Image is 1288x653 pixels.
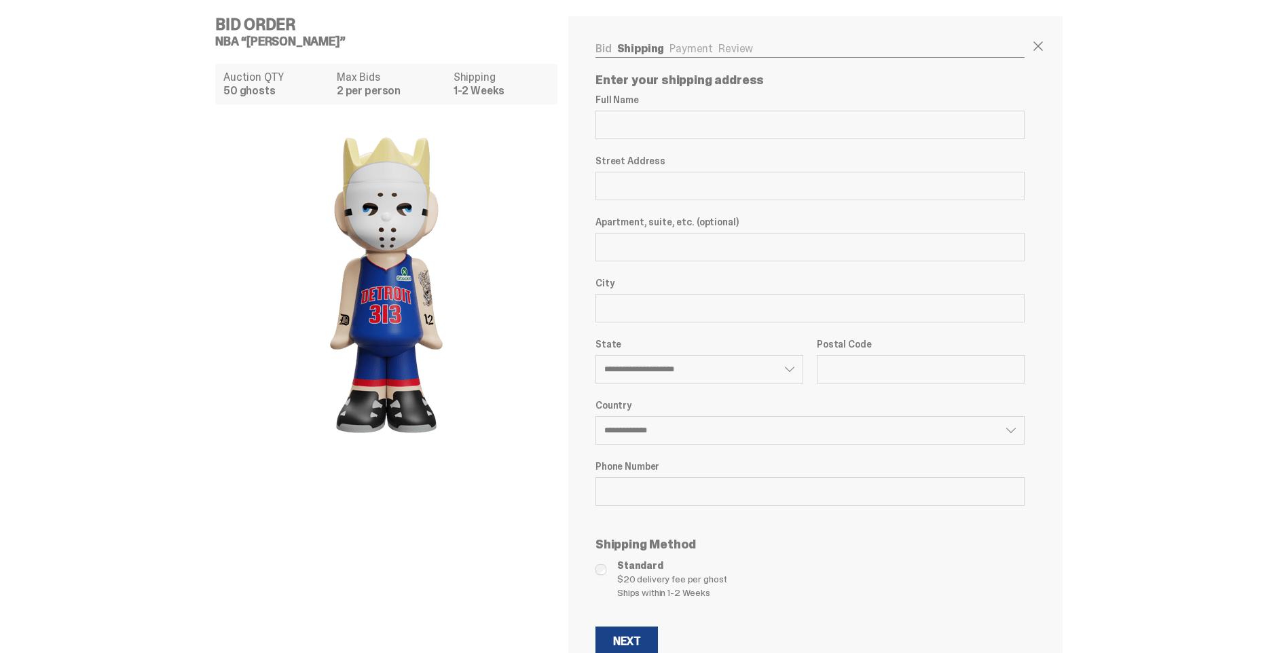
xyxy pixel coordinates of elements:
div: Next [613,636,640,647]
label: State [595,339,803,350]
dd: 1-2 Weeks [454,86,549,96]
label: Street Address [595,155,1025,166]
span: Standard [617,559,1025,572]
p: Shipping Method [595,538,1025,551]
label: Apartment, suite, etc. (optional) [595,217,1025,227]
dd: 50 ghosts [223,86,329,96]
p: Enter your shipping address [595,74,1025,86]
label: Country [595,400,1025,411]
span: Ships within 1-2 Weeks [617,586,1025,599]
dt: Max Bids [337,72,445,83]
span: $20 delivery fee per ghost [617,572,1025,586]
dt: Shipping [454,72,549,83]
label: City [595,278,1025,288]
img: product image [251,115,522,455]
h5: NBA “[PERSON_NAME]” [215,35,568,48]
h4: Bid Order [215,16,568,33]
a: Shipping [617,41,665,56]
label: Full Name [595,94,1025,105]
label: Phone Number [595,461,1025,472]
dd: 2 per person [337,86,445,96]
label: Postal Code [817,339,1025,350]
a: Bid [595,41,612,56]
dt: Auction QTY [223,72,329,83]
